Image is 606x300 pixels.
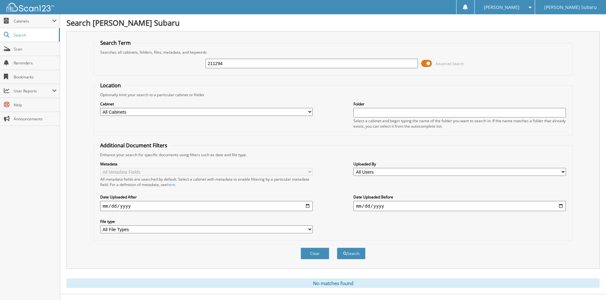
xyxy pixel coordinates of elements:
[100,194,313,200] label: Date Uploaded After
[337,248,366,259] button: Search
[353,194,566,200] label: Date Uploaded Before
[100,161,313,167] label: Metadata
[14,60,57,66] span: Reminders
[66,17,600,28] h1: Search [PERSON_NAME] Subaru
[353,101,566,107] label: Folder
[97,142,171,149] legend: Additional Document Filters
[353,161,566,167] label: Uploaded By
[97,82,124,89] legend: Location
[6,3,54,11] img: scan123-logo-white.svg
[544,5,597,9] span: [PERSON_NAME] Subaru
[66,278,600,288] div: No matches found
[97,92,569,97] div: Optionally limit your search to a particular cabinet or folder
[14,46,57,52] span: Scan
[14,32,56,38] span: Search
[484,5,519,9] span: [PERSON_NAME]
[97,39,134,46] legend: Search Term
[14,88,52,94] span: User Reports
[301,248,329,259] button: Clear
[100,201,313,211] input: start
[14,116,57,122] span: Announcements
[100,219,313,224] label: File type
[100,177,313,187] div: All metadata fields are searched by default. Select a cabinet with metadata to enable filtering b...
[353,118,566,129] div: Select a cabinet and begin typing the name of the folder you want to search in. If the name match...
[97,50,569,55] div: Searches all cabinets, folders, files, metadata, and keywords
[353,201,566,211] input: end
[14,18,52,24] span: Cabinets
[14,102,57,108] span: Help
[14,74,57,80] span: Bookmarks
[97,152,569,157] div: Enhance your search for specific documents using filters such as date and file type.
[167,182,175,187] a: here
[100,101,313,107] label: Cabinet
[435,61,464,66] span: Advanced Search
